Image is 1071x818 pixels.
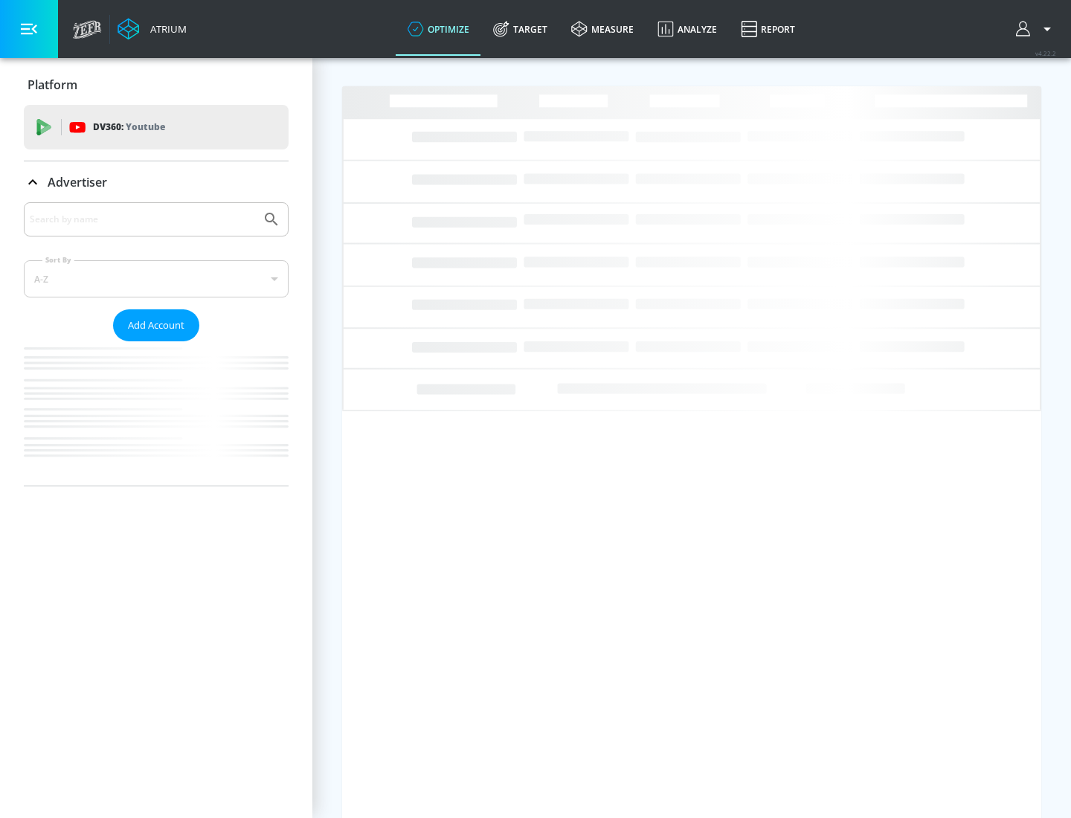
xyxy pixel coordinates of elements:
p: Advertiser [48,174,107,190]
p: Platform [28,77,77,93]
div: A-Z [24,260,289,297]
div: DV360: Youtube [24,105,289,149]
a: Atrium [118,18,187,40]
div: Advertiser [24,161,289,203]
a: Analyze [646,2,729,56]
label: Sort By [42,255,74,265]
span: Add Account [128,317,184,334]
span: v 4.22.2 [1035,49,1056,57]
a: Target [481,2,559,56]
div: Platform [24,64,289,106]
a: measure [559,2,646,56]
p: Youtube [126,119,165,135]
p: DV360: [93,119,165,135]
nav: list of Advertiser [24,341,289,486]
div: Atrium [144,22,187,36]
button: Add Account [113,309,199,341]
a: optimize [396,2,481,56]
div: Advertiser [24,202,289,486]
a: Report [729,2,807,56]
input: Search by name [30,210,255,229]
